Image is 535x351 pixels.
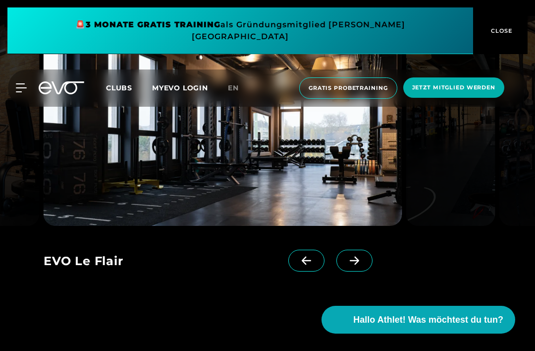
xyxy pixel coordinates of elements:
span: Gratis Probetraining [309,84,388,92]
a: Clubs [106,83,152,92]
button: Hallo Athlet! Was möchtest du tun? [321,306,515,334]
a: Jetzt Mitglied werden [400,77,507,99]
span: CLOSE [488,26,513,35]
a: Gratis Probetraining [296,77,400,99]
a: MYEVO LOGIN [152,83,208,92]
span: Jetzt Mitglied werden [412,83,495,92]
a: en [228,82,251,94]
span: Hallo Athlet! Was möchtest du tun? [353,313,503,327]
span: Clubs [106,83,132,92]
span: en [228,83,239,92]
button: CLOSE [473,7,528,54]
img: evofitness [44,16,402,226]
img: evofitness [406,16,495,226]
